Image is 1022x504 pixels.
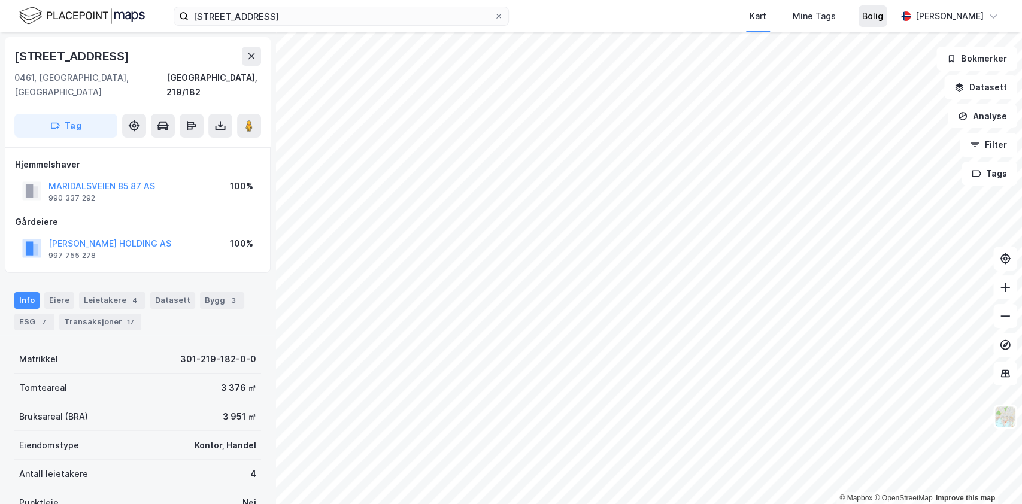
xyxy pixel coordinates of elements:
[48,193,95,203] div: 990 337 292
[150,292,195,309] div: Datasett
[19,381,67,395] div: Tomteareal
[19,5,145,26] img: logo.f888ab2527a4732fd821a326f86c7f29.svg
[223,409,256,424] div: 3 951 ㎡
[38,316,50,328] div: 7
[948,104,1017,128] button: Analyse
[228,294,239,306] div: 3
[59,314,141,330] div: Transaksjoner
[962,447,1022,504] iframe: Chat Widget
[750,9,766,23] div: Kart
[230,179,253,193] div: 100%
[166,71,261,99] div: [GEOGRAPHIC_DATA], 219/182
[195,438,256,453] div: Kontor, Handel
[936,494,995,502] a: Improve this map
[14,47,132,66] div: [STREET_ADDRESS]
[129,294,141,306] div: 4
[960,133,1017,157] button: Filter
[250,467,256,481] div: 4
[15,157,260,172] div: Hjemmelshaver
[936,47,1017,71] button: Bokmerker
[962,447,1022,504] div: Kontrollprogram for chat
[230,236,253,251] div: 100%
[962,162,1017,186] button: Tags
[14,71,166,99] div: 0461, [GEOGRAPHIC_DATA], [GEOGRAPHIC_DATA]
[19,409,88,424] div: Bruksareal (BRA)
[14,114,117,138] button: Tag
[14,292,40,309] div: Info
[14,314,54,330] div: ESG
[874,494,932,502] a: OpenStreetMap
[180,352,256,366] div: 301-219-182-0-0
[15,215,260,229] div: Gårdeiere
[44,292,74,309] div: Eiere
[19,352,58,366] div: Matrikkel
[189,7,494,25] input: Søk på adresse, matrikkel, gårdeiere, leietakere eller personer
[125,316,137,328] div: 17
[944,75,1017,99] button: Datasett
[19,438,79,453] div: Eiendomstype
[200,292,244,309] div: Bygg
[79,292,145,309] div: Leietakere
[994,405,1017,428] img: Z
[862,9,883,23] div: Bolig
[221,381,256,395] div: 3 376 ㎡
[915,9,984,23] div: [PERSON_NAME]
[48,251,96,260] div: 997 755 278
[839,494,872,502] a: Mapbox
[19,467,88,481] div: Antall leietakere
[793,9,836,23] div: Mine Tags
